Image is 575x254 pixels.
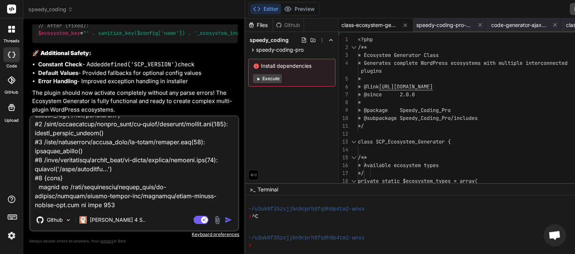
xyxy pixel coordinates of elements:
[339,114,348,122] div: 10
[358,107,451,114] span: * @package Speedy_Coding_Pro
[339,146,348,154] div: 14
[245,21,273,29] div: Files
[358,36,373,43] span: <?php
[339,122,348,130] div: 11
[248,235,365,242] span: ~/u3uk0f35zsjjbn9cprh6fq9h0p4tm2-wnxx
[339,36,348,43] div: 1
[250,36,289,44] span: speedy_coding
[258,186,278,193] span: Terminal
[339,169,348,177] div: 17
[339,43,348,51] div: 2
[339,91,348,99] div: 7
[339,161,348,169] div: 16
[339,154,348,161] div: 15
[358,52,439,58] span: * Ecosystem Generator Class
[358,138,451,145] span: class SCP_Ecosystem_Generator {
[250,4,281,14] button: Editor
[38,77,238,86] li: - Improved exception handling in installer
[358,83,379,90] span: * @link
[281,4,318,14] button: Preview
[349,177,359,185] div: Click to collapse the range.
[30,117,238,209] textarea: [45-Lor-1357 78:42:22 IPS] DOL Sitamet: consect_adip(/elit/seddoeiusmo/tempor_inci/ut-laboree/dol...
[339,106,348,114] div: 9
[358,162,439,169] span: * Available ecosystem types
[358,91,415,98] span: * @since 2.0.0
[38,69,78,76] strong: Default Values
[38,30,80,36] span: $ecosystem_key
[28,6,73,13] span: speedy_coding
[379,83,433,90] span: [URL][DOMAIN_NAME]
[83,30,260,36] span: "' . sanitize_key( ['name']) . '_ecosystem_installed"
[358,115,478,121] span: * @subpackage Speedy_Coding_Pro/includes
[38,78,77,85] strong: Error Handling
[339,99,348,106] div: 8
[213,216,222,224] img: attachment
[29,238,239,245] p: Always double-check its answers. Your in Bind
[38,69,238,78] li: - Provided fallbacks for optional config values
[32,89,238,114] p: The plugin should now activate completely without any parse errors! The Ecosystem Generator is fu...
[339,51,348,59] div: 3
[250,186,255,193] span: >_
[65,217,72,223] img: Pick Models
[273,21,304,29] div: Github
[248,213,252,220] span: ❯
[252,213,258,220] span: ^C
[5,229,18,242] img: settings
[339,138,348,146] div: 13
[341,21,398,29] span: class-ecosystem-generator.php
[248,206,365,213] span: ~/u3uk0f35zsjjbn9cprh6fq9h0p4tm2-wnxx
[104,61,178,68] code: defined('SCP_VERSION')
[361,67,382,74] span: plugins
[505,60,568,66] span: ltiple interconnected
[38,61,82,68] strong: Constant Check
[339,130,348,138] div: 12
[256,46,304,54] span: speedy-coding-pro
[90,216,146,224] p: [PERSON_NAME] 4 S..
[358,60,505,66] span: * Generates complete WordPress ecosystems with mu
[32,49,91,57] strong: 🚀 Additional Safety:
[47,216,63,224] p: Github
[38,60,238,69] li: - Added check
[339,59,348,67] div: 4
[349,138,359,146] div: Click to collapse the range.
[38,22,89,29] span: // After (fixed):
[253,74,282,83] button: Execute
[339,83,348,91] div: 6
[79,216,87,224] img: Claude 4 Sonnet
[349,43,359,51] div: Click to collapse the range.
[29,232,239,238] p: Keyboard preferences
[248,242,252,249] span: ❯
[3,38,19,44] label: threads
[544,224,566,247] div: Open chat
[358,178,478,184] span: private static $ecosystem_types = array(
[339,75,348,83] div: 5
[225,216,232,224] img: icon
[339,177,348,185] div: 18
[6,63,17,69] label: code
[491,21,547,29] span: code-generator-ajax.php
[100,239,114,243] span: privacy
[416,21,472,29] span: speedy-coding-pro-admin.js
[253,62,331,70] span: Install dependencies
[4,117,19,124] label: Upload
[4,89,18,96] label: GitHub
[137,30,158,36] span: $config
[349,154,359,161] div: Click to collapse the range.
